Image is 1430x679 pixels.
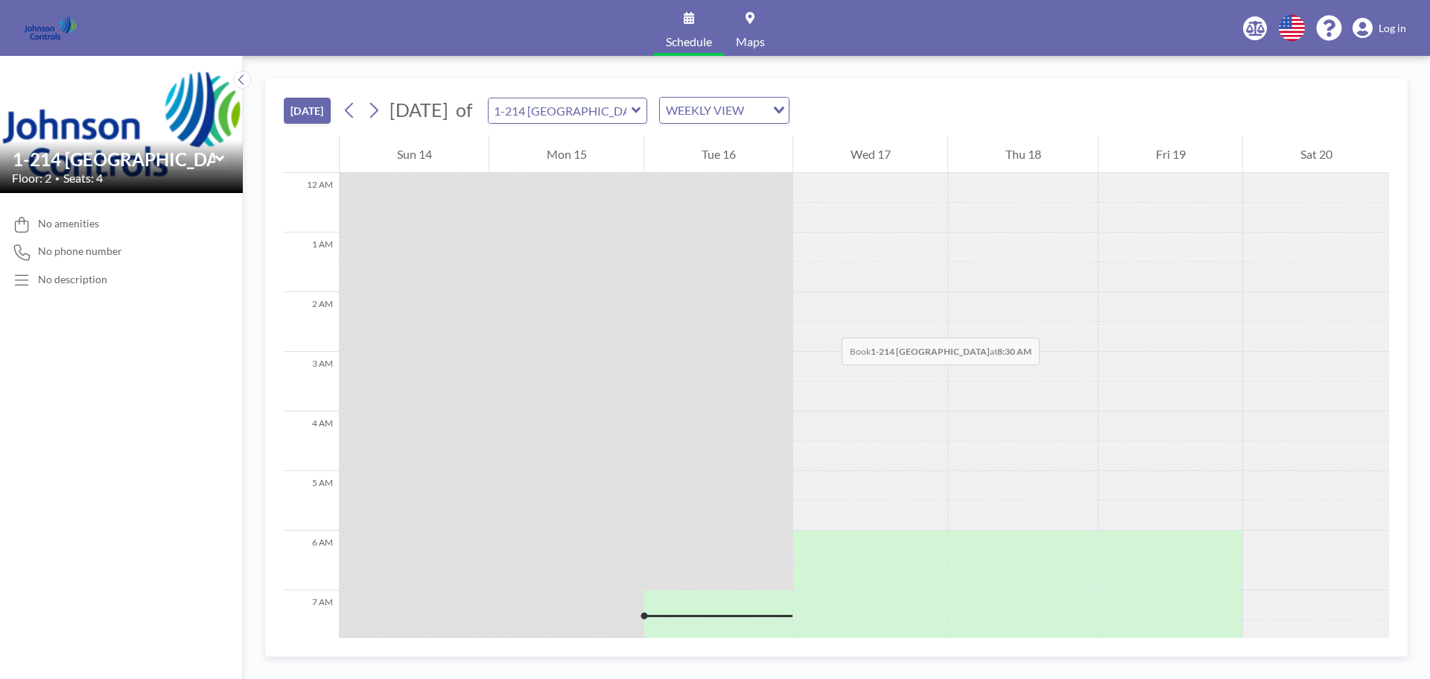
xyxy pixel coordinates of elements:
div: 5 AM [284,471,339,531]
a: Log in [1353,18,1406,39]
b: 8:30 AM [997,346,1032,357]
div: Tue 16 [644,136,792,173]
div: Mon 15 [489,136,643,173]
div: 4 AM [284,411,339,471]
div: Search for option [660,98,789,123]
input: 1-214 Boca Raton [489,98,632,123]
span: of [456,98,472,121]
div: 1 AM [284,233,339,292]
div: 12 AM [284,173,339,233]
div: Wed 17 [793,136,947,173]
span: WEEKLY VIEW [663,101,747,120]
div: Sun 14 [340,136,489,173]
span: Floor: 2 [12,171,51,186]
button: [DATE] [284,98,331,124]
span: No amenities [38,217,99,230]
div: 3 AM [284,352,339,411]
div: Fri 19 [1099,136,1242,173]
div: Thu 18 [948,136,1098,173]
span: Log in [1379,22,1406,35]
span: No phone number [38,244,122,258]
div: No description [38,273,107,286]
input: Search for option [749,101,764,120]
span: Maps [736,36,765,48]
div: Sat 20 [1243,136,1389,173]
span: [DATE] [390,98,448,121]
b: 1-214 [GEOGRAPHIC_DATA] [871,346,990,357]
div: 6 AM [284,531,339,590]
span: • [55,174,60,183]
span: Book at [842,338,1040,365]
input: 1-214 Boca Raton [13,148,215,170]
span: Schedule [666,36,712,48]
div: 2 AM [284,292,339,352]
div: 7 AM [284,590,339,650]
img: organization-logo [24,13,77,43]
span: Seats: 4 [63,171,103,186]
